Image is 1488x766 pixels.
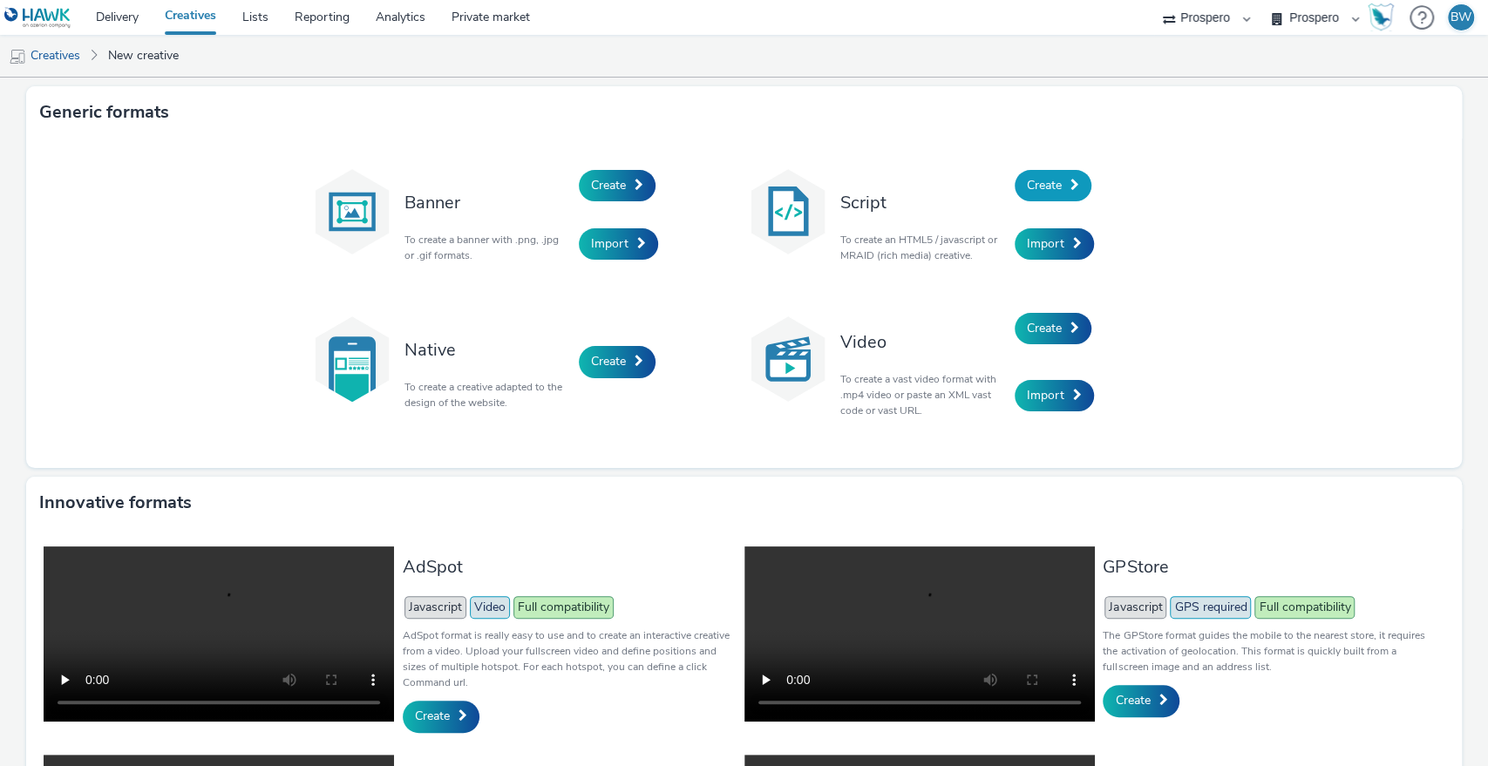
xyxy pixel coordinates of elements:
img: native.svg [309,315,396,403]
span: Javascript [404,596,466,619]
img: undefined Logo [4,7,71,29]
a: Import [579,228,658,260]
p: To create a vast video format with .mp4 video or paste an XML vast code or vast URL. [840,371,1006,418]
h3: Innovative formats [39,490,192,516]
span: Create [1115,692,1150,708]
span: Video [470,596,510,619]
h3: AdSpot [403,555,736,579]
a: Create [579,346,656,377]
h3: Banner [404,191,570,214]
span: Import [1027,235,1064,252]
span: Full compatibility [513,596,614,619]
span: Import [1027,387,1064,403]
span: GPS required [1170,596,1251,619]
img: code.svg [744,168,832,255]
div: BW [1451,4,1471,31]
span: Create [591,177,626,193]
img: banner.svg [309,168,396,255]
a: Create [579,170,656,201]
a: Create [1015,313,1091,344]
a: Hawk Academy [1368,3,1401,31]
img: video.svg [744,315,832,403]
h3: Video [840,330,1006,354]
span: Create [415,708,450,724]
span: Import [591,235,628,252]
h3: Native [404,338,570,362]
span: Create [1027,320,1062,336]
p: The GPStore format guides the mobile to the nearest store, it requires the activation of geolocat... [1103,627,1436,674]
h3: Script [840,191,1006,214]
h3: Generic formats [39,99,169,125]
p: AdSpot format is really easy to use and to create an interactive creative from a video. Upload yo... [403,627,736,690]
a: Create [1015,170,1091,201]
p: To create a banner with .png, .jpg or .gif formats. [404,232,570,263]
a: Import [1015,228,1094,260]
img: Hawk Academy [1368,3,1394,31]
img: mobile [9,48,26,65]
span: Javascript [1104,596,1166,619]
p: To create an HTML5 / javascript or MRAID (rich media) creative. [840,232,1006,263]
span: Full compatibility [1254,596,1355,619]
a: Create [403,701,479,732]
span: Create [591,353,626,369]
a: New creative [99,35,187,77]
a: Create [1103,685,1179,716]
a: Import [1015,380,1094,411]
h3: GPStore [1103,555,1436,579]
span: Create [1027,177,1062,193]
p: To create a creative adapted to the design of the website. [404,379,570,410]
